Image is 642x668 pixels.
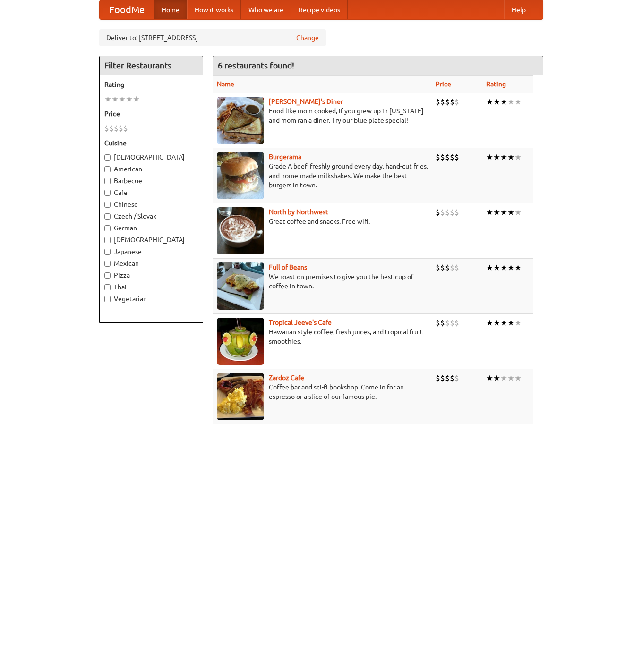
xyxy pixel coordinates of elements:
[493,207,500,218] li: ★
[514,318,522,328] li: ★
[269,153,301,161] a: Burgerama
[217,262,264,310] img: beans.jpg
[269,319,332,326] a: Tropical Jeeve's Cafe
[436,152,440,162] li: $
[111,94,119,104] li: ★
[440,152,445,162] li: $
[440,373,445,383] li: $
[514,373,522,383] li: ★
[100,0,154,19] a: FoodMe
[104,249,111,255] input: Japanese
[104,225,111,231] input: German
[119,123,123,134] li: $
[493,373,500,383] li: ★
[454,318,459,328] li: $
[436,80,451,88] a: Price
[440,318,445,328] li: $
[217,152,264,199] img: burgerama.jpg
[454,262,459,273] li: $
[104,296,111,302] input: Vegetarian
[450,97,454,107] li: $
[104,235,198,245] label: [DEMOGRAPHIC_DATA]
[486,207,493,218] li: ★
[507,97,514,107] li: ★
[445,262,450,273] li: $
[104,178,111,184] input: Barbecue
[440,97,445,107] li: $
[217,327,428,346] p: Hawaiian style coffee, fresh juices, and tropical fruit smoothies.
[104,247,198,256] label: Japanese
[486,80,506,88] a: Rating
[269,98,343,105] a: [PERSON_NAME]'s Diner
[486,152,493,162] li: ★
[507,373,514,383] li: ★
[104,284,111,290] input: Thai
[269,208,328,216] a: North by Northwest
[104,211,198,221] label: Czech / Slovak
[104,94,111,104] li: ★
[445,373,450,383] li: $
[104,237,111,243] input: [DEMOGRAPHIC_DATA]
[217,97,264,144] img: sallys.jpg
[217,272,428,291] p: We roast on premises to give you the best cup of coffee in town.
[217,106,428,125] p: Food like mom cooked, if you grew up in [US_STATE] and mom ran a diner. Try our blue plate special!
[500,318,507,328] li: ★
[100,56,203,75] h4: Filter Restaurants
[269,263,307,271] b: Full of Beans
[217,382,428,401] p: Coffee bar and sci-fi bookshop. Come in for an espresso or a slice of our famous pie.
[104,282,198,292] label: Thai
[514,97,522,107] li: ★
[445,207,450,218] li: $
[445,318,450,328] li: $
[454,97,459,107] li: $
[440,207,445,218] li: $
[486,318,493,328] li: ★
[454,373,459,383] li: $
[104,213,111,220] input: Czech / Slovak
[493,262,500,273] li: ★
[450,373,454,383] li: $
[454,152,459,162] li: $
[507,152,514,162] li: ★
[291,0,348,19] a: Recipe videos
[445,97,450,107] li: $
[507,318,514,328] li: ★
[104,176,198,186] label: Barbecue
[500,262,507,273] li: ★
[445,152,450,162] li: $
[440,262,445,273] li: $
[450,152,454,162] li: $
[217,217,428,226] p: Great coffee and snacks. Free wifi.
[217,161,428,190] p: Grade A beef, freshly ground every day, hand-cut fries, and home-made milkshakes. We make the bes...
[514,152,522,162] li: ★
[218,61,294,70] ng-pluralize: 6 restaurants found!
[500,97,507,107] li: ★
[119,94,126,104] li: ★
[104,188,198,197] label: Cafe
[436,97,440,107] li: $
[126,94,133,104] li: ★
[123,123,128,134] li: $
[104,138,198,148] h5: Cuisine
[104,152,198,162] label: [DEMOGRAPHIC_DATA]
[493,318,500,328] li: ★
[486,262,493,273] li: ★
[486,97,493,107] li: ★
[99,29,326,46] div: Deliver to: [STREET_ADDRESS]
[104,109,198,118] h5: Price
[104,123,109,134] li: $
[104,271,198,280] label: Pizza
[217,318,264,365] img: jeeves.jpg
[217,207,264,254] img: north.jpg
[450,318,454,328] li: $
[109,123,114,134] li: $
[500,373,507,383] li: ★
[507,207,514,218] li: ★
[154,0,187,19] a: Home
[104,80,198,89] h5: Rating
[104,190,111,196] input: Cafe
[296,33,319,42] a: Change
[514,262,522,273] li: ★
[504,0,533,19] a: Help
